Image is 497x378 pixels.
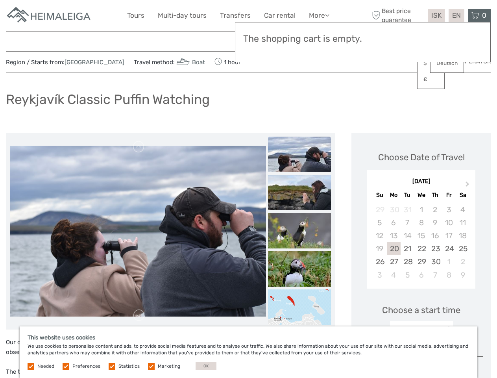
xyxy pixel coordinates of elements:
[127,10,144,21] a: Tours
[387,255,401,268] div: Choose Monday, April 27th, 2026
[37,363,54,370] label: Needed
[414,255,428,268] div: Choose Wednesday, April 29th, 2026
[6,6,92,25] img: Apartments in Reykjavik
[428,203,442,216] div: Not available Thursday, April 2nd, 2026
[428,255,442,268] div: Choose Thursday, April 30th, 2026
[367,178,475,186] div: [DATE]
[268,251,331,287] img: a4fd3da817384bb1b0097ad0a5700271_slider_thumbnail.jpeg
[414,242,428,255] div: Choose Wednesday, April 22nd, 2026
[442,190,456,200] div: Fr
[456,269,469,282] div: Choose Saturday, May 9th, 2026
[264,10,296,21] a: Car rental
[387,242,401,255] div: Choose Monday, April 20th, 2026
[456,190,469,200] div: Sa
[428,216,442,229] div: Not available Thursday, April 9th, 2026
[401,203,414,216] div: Not available Tuesday, March 31st, 2026
[268,289,331,325] img: c9ab3343281f4083a67b923871366ee0_slider_thumbnail.png
[401,229,414,242] div: Not available Tuesday, April 14th, 2026
[268,175,331,210] img: ecf4b67fafb144f793a828bcc7976970_slider_thumbnail.jpg
[414,203,428,216] div: Not available Wednesday, April 1st, 2026
[414,216,428,229] div: Not available Wednesday, April 8th, 2026
[387,269,401,282] div: Choose Monday, May 4th, 2026
[6,337,335,358] p: Our classic puffin tours offer an intimate and enjoyable adventure on a small boat, providing a u...
[387,190,401,200] div: Mo
[462,180,475,192] button: Next Month
[373,203,386,216] div: Not available Sunday, March 29th, 2026
[268,137,331,172] img: eff1427df8d4438a8fb3d451408b7d2a_slider_thumbnail.jpg
[382,304,460,316] span: Choose a start time
[268,213,331,248] img: dec5db2e026a407c9f6e0b1454410c9f_slider_thumbnail.jpeg
[118,363,140,370] label: Statistics
[373,229,386,242] div: Not available Sunday, April 12th, 2026
[449,9,464,22] div: EN
[378,151,465,163] div: Choose Date of Travel
[370,203,473,282] div: month 2026-04
[456,229,469,242] div: Not available Saturday, April 18th, 2026
[428,190,442,200] div: Th
[91,12,100,22] button: Open LiveChat chat widget
[387,203,401,216] div: Not available Monday, March 30th, 2026
[65,59,124,66] a: [GEOGRAPHIC_DATA]
[428,242,442,255] div: Choose Thursday, April 23rd, 2026
[418,72,444,87] a: £
[442,255,456,268] div: Choose Friday, May 1st, 2026
[10,146,266,317] img: eff1427df8d4438a8fb3d451408b7d2a_main_slider.jpg
[175,59,205,66] a: Boat
[430,56,464,70] a: Deutsch
[6,91,210,107] h1: Reykjavík Classic Puffin Watching
[214,56,241,67] span: 1 hour
[456,203,469,216] div: Not available Saturday, April 4th, 2026
[414,190,428,200] div: We
[196,362,216,370] button: OK
[220,10,251,21] a: Transfers
[370,7,426,24] span: Best price guarantee
[442,203,456,216] div: Not available Friday, April 3rd, 2026
[442,242,456,255] div: Choose Friday, April 24th, 2026
[456,242,469,255] div: Choose Saturday, April 25th, 2026
[373,190,386,200] div: Su
[414,229,428,242] div: Not available Wednesday, April 15th, 2026
[456,216,469,229] div: Not available Saturday, April 11th, 2026
[442,269,456,282] div: Choose Friday, May 8th, 2026
[373,242,386,255] div: Not available Sunday, April 19th, 2026
[11,14,89,20] p: We're away right now. Please check back later!
[428,269,442,282] div: Choose Thursday, May 7th, 2026
[387,229,401,242] div: Not available Monday, April 13th, 2026
[428,229,442,242] div: Not available Thursday, April 16th, 2026
[442,216,456,229] div: Not available Friday, April 10th, 2026
[456,255,469,268] div: Choose Saturday, May 2nd, 2026
[401,269,414,282] div: Choose Tuesday, May 5th, 2026
[6,58,124,67] span: Region / Starts from:
[387,216,401,229] div: Not available Monday, April 6th, 2026
[414,269,428,282] div: Choose Wednesday, May 6th, 2026
[401,242,414,255] div: Choose Tuesday, April 21st, 2026
[401,255,414,268] div: Choose Tuesday, April 28th, 2026
[373,269,386,282] div: Choose Sunday, May 3rd, 2026
[418,56,444,70] a: $
[401,190,414,200] div: Tu
[481,11,488,19] span: 0
[134,56,205,67] span: Travel method:
[412,325,431,335] div: 10:00
[158,10,207,21] a: Multi-day tours
[28,334,469,341] h5: This website uses cookies
[401,216,414,229] div: Not available Tuesday, April 7th, 2026
[442,229,456,242] div: Not available Friday, April 17th, 2026
[373,216,386,229] div: Not available Sunday, April 5th, 2026
[158,363,180,370] label: Marketing
[373,255,386,268] div: Choose Sunday, April 26th, 2026
[309,10,329,21] a: More
[72,363,100,370] label: Preferences
[431,11,442,19] span: ISK
[243,33,482,44] h3: The shopping cart is empty.
[20,326,477,378] div: We use cookies to personalise content and ads, to provide social media features and to analyse ou...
